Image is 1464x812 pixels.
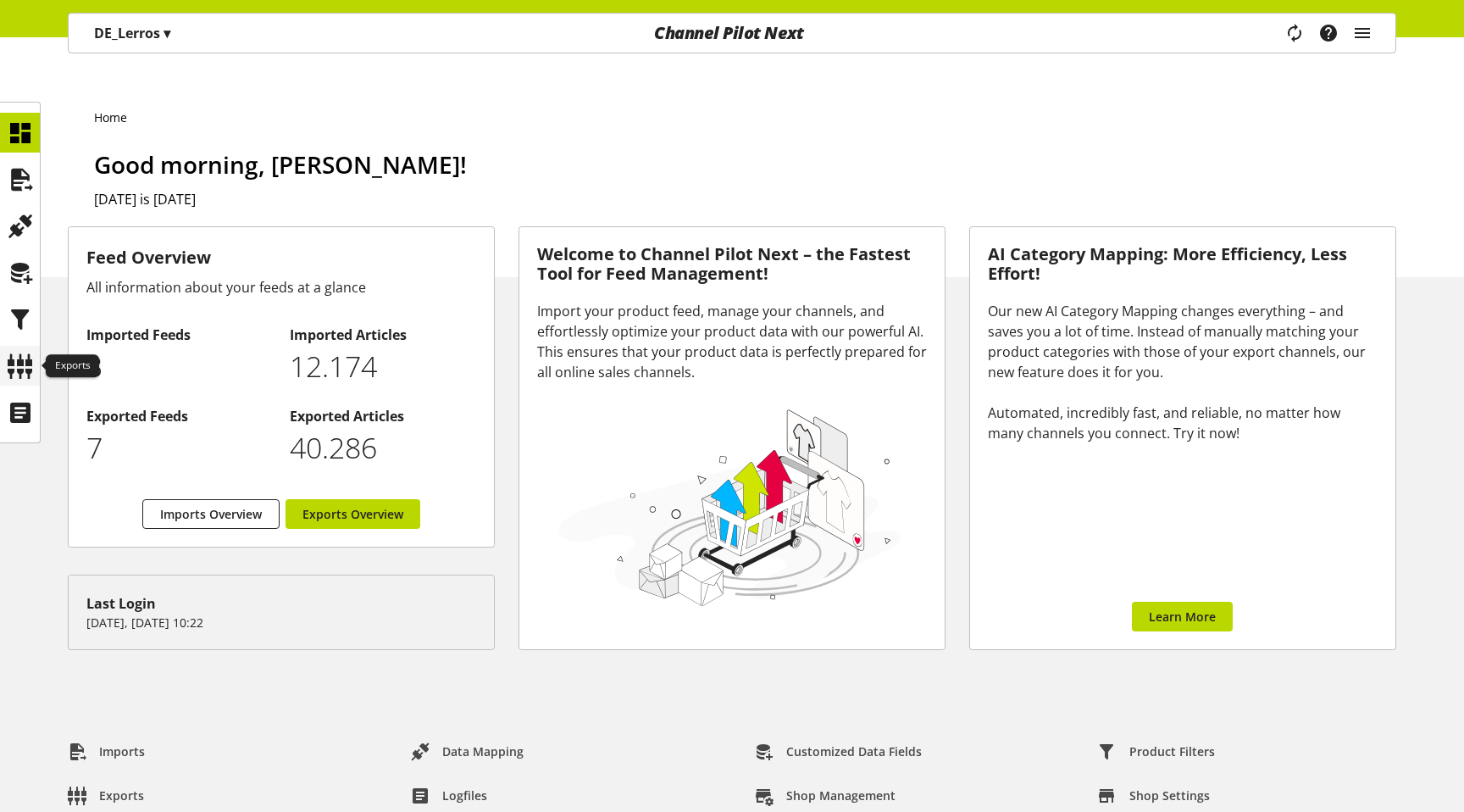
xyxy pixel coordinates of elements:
a: Imports [54,737,158,767]
a: Imports Overview [142,499,280,529]
a: Data Mapping [397,737,537,767]
p: 12174 [290,345,475,388]
span: Shop Settings [1129,787,1210,804]
div: All information about your feeds at a glance [86,277,476,298]
h2: Imported Articles [290,325,475,345]
span: Good morning, [PERSON_NAME]! [94,148,467,181]
span: Learn More [1149,608,1216,626]
span: ▾ [164,24,170,42]
span: Customized Data Fields [786,742,922,760]
h2: Exported Articles [290,406,475,426]
h2: Imported Feeds [86,325,272,345]
a: Exports [54,781,158,811]
a: Logfiles [397,781,501,811]
p: DE_Lerros [94,23,170,43]
h2: Exported Feeds [86,406,272,426]
div: Exports [46,354,99,378]
div: Our new AI Category Mapping changes everything – and saves you a lot of time. Instead of manually... [988,301,1378,443]
a: Exports Overview [286,499,420,529]
div: Import your product feed, manage your channels, and effortlessly optimize your product data with ... [537,301,927,382]
span: Shop Management [786,787,896,804]
p: 3 [86,345,272,388]
span: Logfiles [442,787,487,804]
a: Learn More [1132,602,1233,631]
span: Data Mapping [442,742,524,760]
p: 40286 [290,426,475,470]
p: 7 [86,426,272,470]
a: Shop Settings [1084,781,1223,811]
span: Exports [99,787,144,804]
h3: Welcome to Channel Pilot Next – the Fastest Tool for Feed Management! [537,245,927,283]
span: Product Filters [1129,742,1215,760]
nav: main navigation [68,13,1396,53]
p: [DATE], [DATE] 10:22 [86,614,476,631]
h3: Feed Overview [86,245,476,270]
span: Imports Overview [160,505,262,523]
a: Customized Data Fields [741,737,935,767]
a: Product Filters [1084,737,1228,767]
img: 78e1b9dcff1e8392d83655fcfc870417.svg [554,403,906,610]
span: Imports [99,742,145,760]
a: Shop Management [741,781,909,811]
h2: [DATE] is [DATE] [94,189,1396,209]
div: Last Login [86,593,476,614]
h3: AI Category Mapping: More Efficiency, Less Effort! [988,245,1378,283]
span: Exports Overview [302,505,403,523]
